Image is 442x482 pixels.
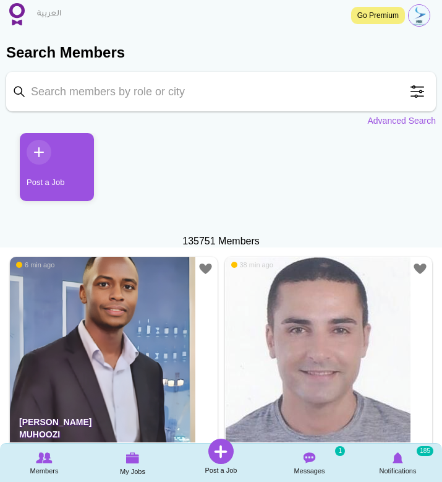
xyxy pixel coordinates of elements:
[31,2,67,27] a: العربية
[11,133,85,210] li: 1 / 1
[304,452,316,463] img: Messages
[6,72,436,111] input: Search members by role or city
[231,260,273,269] span: 38 min ago
[380,465,417,477] span: Notifications
[198,261,213,277] a: Add to Favourites
[354,445,442,480] a: Notifications Notifications 185
[205,464,237,476] span: Post a Job
[351,7,405,24] a: Go Premium
[6,42,436,63] h2: Search Members
[120,465,145,478] span: My Jobs
[20,133,94,201] a: Post a Job
[412,261,428,277] a: Add to Favourites
[88,445,177,481] a: My Jobs My Jobs
[30,465,59,477] span: Members
[393,452,403,463] img: Notifications
[294,465,325,477] span: Messages
[36,452,52,463] img: Browse Members
[177,439,265,476] a: Post a Job Post a Job
[208,439,234,464] img: Post a Job
[9,3,25,25] img: Home
[265,445,354,480] a: Messages Messages 1
[335,446,345,456] small: 1
[417,446,433,456] small: 185
[367,114,436,127] a: Advanced Search
[126,452,140,463] img: My Jobs
[16,260,54,269] span: 6 min ago
[6,235,436,249] div: 135751 Members
[10,408,218,442] p: [PERSON_NAME] Muhoozi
